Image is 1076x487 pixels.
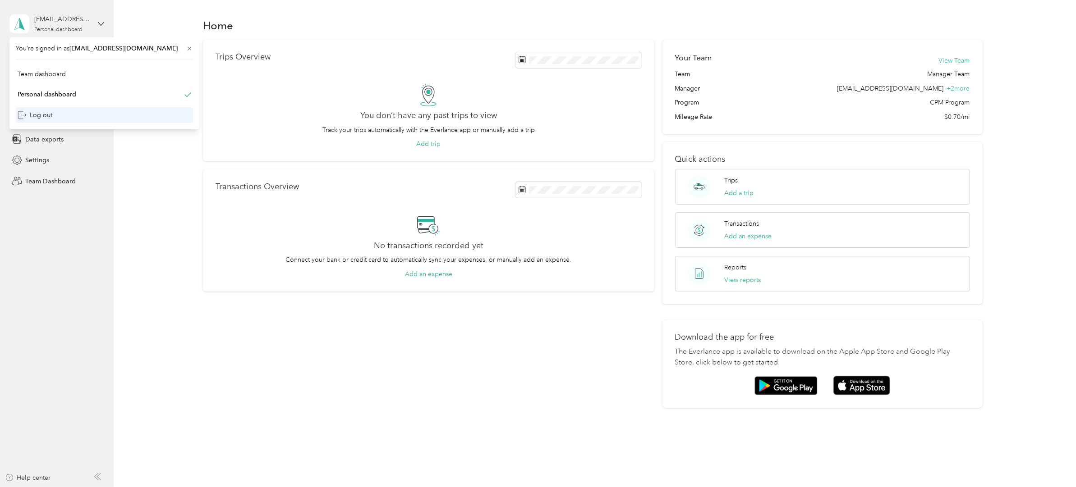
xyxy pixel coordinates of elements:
p: Transactions Overview [216,182,299,191]
span: CPM Program [930,98,970,107]
span: [EMAIL_ADDRESS][DOMAIN_NAME] [69,45,178,52]
h2: Your Team [675,52,712,64]
div: Personal dashboard [18,90,76,99]
button: Add an expense [724,232,772,241]
button: Help center [5,473,51,482]
button: Add an expense [405,269,452,279]
span: [EMAIL_ADDRESS][DOMAIN_NAME] [837,85,944,92]
div: [EMAIL_ADDRESS][DOMAIN_NAME] [34,14,91,24]
img: Google play [754,376,818,395]
span: Program [675,98,699,107]
span: $0.70/mi [945,112,970,122]
button: Add trip [416,139,441,149]
p: Trips Overview [216,52,271,62]
p: Quick actions [675,155,970,164]
span: Team [675,69,690,79]
div: Personal dashboard [34,27,83,32]
p: Trips [724,176,738,185]
p: Download the app for free [675,332,970,342]
button: View Team [939,56,970,65]
p: Transactions [724,219,759,228]
span: Manager [675,84,700,93]
button: View reports [724,275,761,285]
p: The Everlance app is available to download on the Apple App Store and Google Play Store, click be... [675,346,970,368]
p: Track your trips automatically with the Everlance app or manually add a trip [322,125,535,135]
p: Reports [724,263,746,272]
iframe: Everlance-gr Chat Button Frame [1025,437,1076,487]
p: Connect your bank or credit card to automatically sync your expenses, or manually add an expense. [285,255,571,264]
h1: Home [203,21,233,30]
span: Manager Team [928,69,970,79]
img: App store [833,376,890,395]
span: You’re signed in as [16,44,193,53]
span: Team Dashboard [25,177,76,186]
h2: No transactions recorded yet [374,241,483,250]
button: Add a trip [724,188,754,198]
span: Mileage Rate [675,112,713,122]
span: Settings [25,155,49,165]
h2: You don’t have any past trips to view [360,111,497,120]
div: Log out [18,110,52,120]
span: Data exports [25,135,64,144]
span: + 2 more [947,85,970,92]
div: Team dashboard [18,69,66,79]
